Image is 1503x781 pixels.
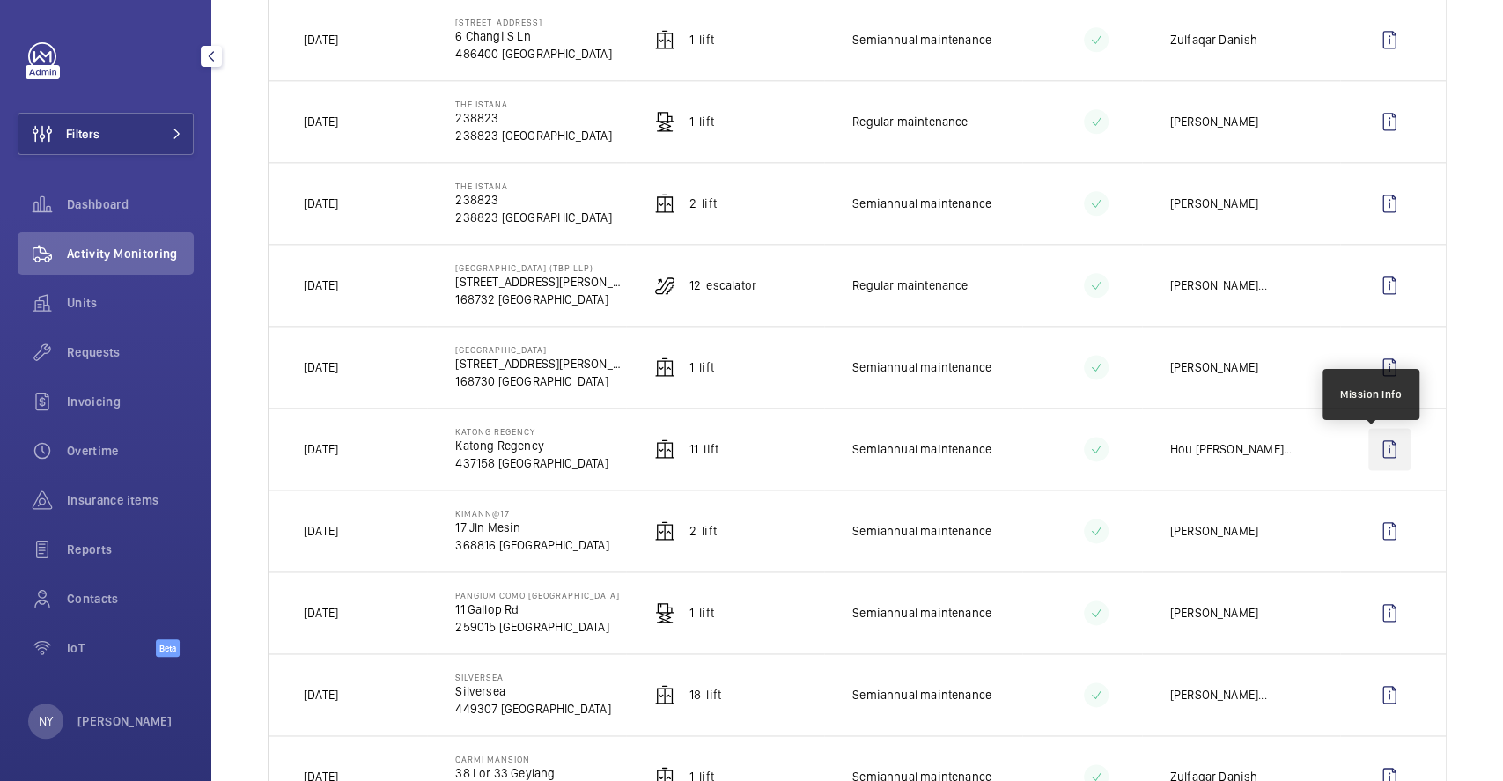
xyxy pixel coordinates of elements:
p: [DATE] [304,604,338,622]
p: [STREET_ADDRESS][PERSON_NAME] [455,273,625,291]
p: 238823 [GEOGRAPHIC_DATA] [455,209,611,226]
img: freight_elevator.svg [654,111,675,132]
img: elevator.svg [654,29,675,50]
p: 17 Jln Mesin [455,519,608,536]
p: 486400 [GEOGRAPHIC_DATA] [455,45,611,63]
p: [PERSON_NAME] [1170,686,1258,704]
p: Semiannual maintenance [852,195,991,212]
img: elevator.svg [654,684,675,705]
p: [PERSON_NAME] [1170,522,1258,540]
span: Activity Monitoring [67,245,194,262]
span: Overtime [67,442,194,460]
p: [DATE] [304,195,338,212]
p: [PERSON_NAME] [77,712,173,730]
p: [PERSON_NAME] [1170,604,1258,622]
p: 12 Escalator [689,276,756,294]
p: The Istana [455,181,611,191]
p: 1 Lift [689,358,714,376]
div: ... [1170,276,1267,294]
p: [PERSON_NAME] [1170,276,1258,294]
p: 1 Lift [689,31,714,48]
p: Regular maintenance [852,113,968,130]
p: Regular maintenance [852,276,968,294]
p: 238823 [455,109,611,127]
span: Insurance items [67,491,194,509]
p: [PERSON_NAME] [1170,195,1258,212]
p: [DATE] [304,686,338,704]
img: escalator.svg [654,275,675,296]
p: Carmi Mansion [455,754,608,764]
p: KIMANN@17 [455,508,608,519]
p: 18 Lift [689,686,721,704]
p: [DATE] [304,358,338,376]
p: 1 Lift [689,113,714,130]
p: 11 Gallop Rd [455,600,620,618]
p: Katong Regency [455,437,608,454]
p: [PERSON_NAME] [1170,358,1258,376]
p: 1 Lift [689,604,714,622]
p: [DATE] [304,276,338,294]
span: IoT [67,639,156,657]
p: Semiannual maintenance [852,440,991,458]
p: [STREET_ADDRESS][PERSON_NAME] [455,355,625,372]
p: 11 Lift [689,440,718,458]
p: Katong Regency [455,426,608,437]
p: 2 Lift [689,522,717,540]
p: Zulfaqar Danish [1170,31,1258,48]
p: 449307 [GEOGRAPHIC_DATA] [455,700,610,718]
img: elevator.svg [654,357,675,378]
p: 168732 [GEOGRAPHIC_DATA] [455,291,625,308]
p: 238823 [455,191,611,209]
p: Semiannual maintenance [852,604,991,622]
p: [PERSON_NAME] [1170,113,1258,130]
p: Semiannual maintenance [852,522,991,540]
p: Silversea [455,682,610,700]
span: Reports [67,541,194,558]
p: 238823 [GEOGRAPHIC_DATA] [455,127,611,144]
p: 437158 [GEOGRAPHIC_DATA] [455,454,608,472]
p: [DATE] [304,113,338,130]
p: 368816 [GEOGRAPHIC_DATA] [455,536,608,554]
p: [DATE] [304,522,338,540]
img: elevator.svg [654,193,675,214]
div: Mission Info [1340,387,1402,402]
p: [GEOGRAPHIC_DATA] [455,344,625,355]
img: elevator.svg [654,520,675,542]
p: [GEOGRAPHIC_DATA] (TBP LLP) [455,262,625,273]
span: Contacts [67,590,194,608]
span: Beta [156,639,180,657]
p: Semiannual maintenance [852,686,991,704]
img: freight_elevator.svg [654,602,675,623]
div: ... [1170,686,1267,704]
p: [DATE] [304,31,338,48]
span: Requests [67,343,194,361]
span: Filters [66,125,99,143]
img: elevator.svg [654,438,675,460]
p: NY [39,712,53,730]
p: Pangium COMO [GEOGRAPHIC_DATA] [455,590,620,600]
p: [DATE] [304,440,338,458]
p: Semiannual maintenance [852,31,991,48]
p: [STREET_ADDRESS] [455,17,611,27]
span: Units [67,294,194,312]
p: Hou [PERSON_NAME] [1170,440,1284,458]
p: 2 Lift [689,195,717,212]
div: ... [1170,440,1293,458]
p: The Istana [455,99,611,109]
span: Invoicing [67,393,194,410]
p: Semiannual maintenance [852,358,991,376]
p: 259015 [GEOGRAPHIC_DATA] [455,618,620,636]
span: Dashboard [67,195,194,213]
button: Filters [18,113,194,155]
p: 6 Changi S Ln [455,27,611,45]
p: 168730 [GEOGRAPHIC_DATA] [455,372,625,390]
p: Silversea [455,672,610,682]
